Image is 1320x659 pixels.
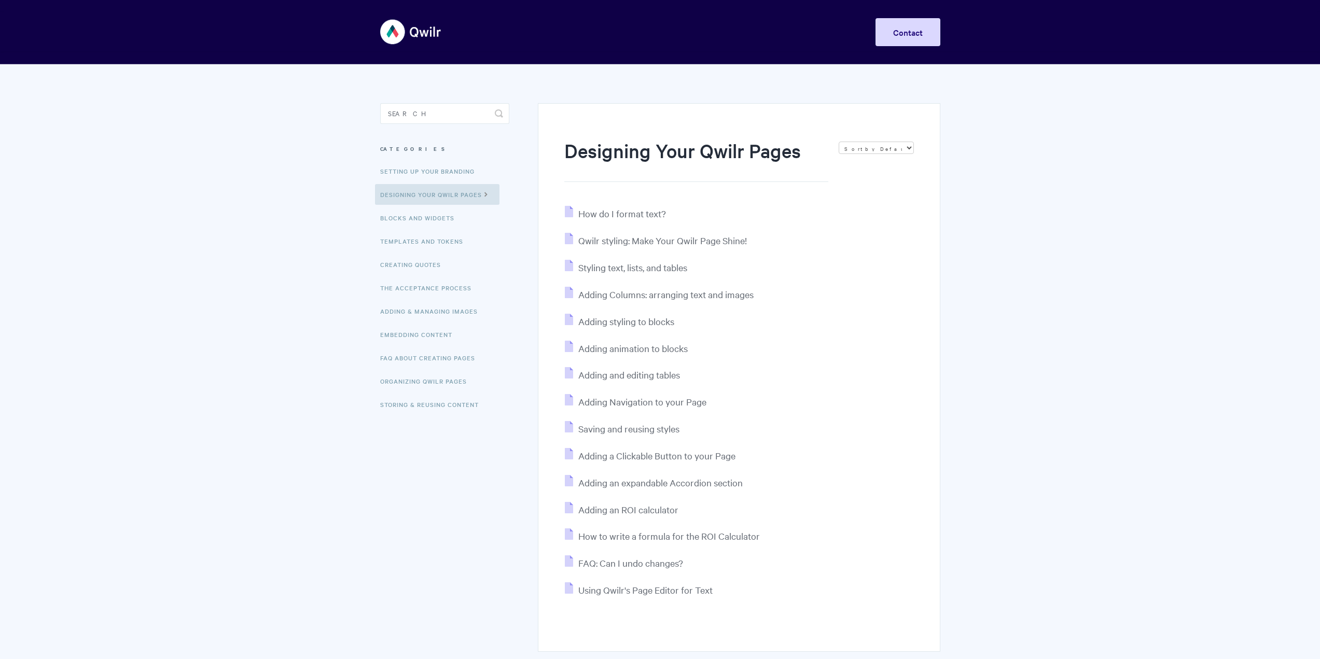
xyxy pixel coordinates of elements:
span: Adding and editing tables [578,369,680,381]
span: Saving and reusing styles [578,423,679,434]
span: Qwilr styling: Make Your Qwilr Page Shine! [578,234,747,246]
a: Blocks and Widgets [380,207,462,228]
a: Adding a Clickable Button to your Page [565,450,735,461]
a: Saving and reusing styles [565,423,679,434]
img: Qwilr Help Center [380,12,442,51]
a: Organizing Qwilr Pages [380,371,475,391]
a: FAQ About Creating Pages [380,347,483,368]
a: Setting up your Branding [380,161,482,181]
a: How do I format text? [565,207,666,219]
a: Creating Quotes [380,254,449,275]
a: Storing & Reusing Content [380,394,487,415]
input: Search [380,103,509,124]
a: Adding an expandable Accordion section [565,476,743,488]
a: Designing Your Qwilr Pages [375,184,499,205]
span: Using Qwilr's Page Editor for Text [578,584,713,596]
a: Adding and editing tables [565,369,680,381]
a: Adding Navigation to your Page [565,396,706,408]
a: Using Qwilr's Page Editor for Text [565,584,713,596]
a: FAQ: Can I undo changes? [565,557,683,569]
span: FAQ: Can I undo changes? [578,557,683,569]
a: How to write a formula for the ROI Calculator [565,530,760,542]
span: How to write a formula for the ROI Calculator [578,530,760,542]
a: Styling text, lists, and tables [565,261,687,273]
span: Adding styling to blocks [578,315,674,327]
h3: Categories [380,139,509,158]
a: Adding styling to blocks [565,315,674,327]
a: Templates and Tokens [380,231,471,251]
select: Page reloads on selection [839,142,914,154]
span: How do I format text? [578,207,666,219]
a: Adding animation to blocks [565,342,688,354]
h1: Designing Your Qwilr Pages [564,137,828,182]
span: Styling text, lists, and tables [578,261,687,273]
span: Adding an ROI calculator [578,503,678,515]
a: Adding & Managing Images [380,301,485,321]
a: Adding an ROI calculator [565,503,678,515]
span: Adding Navigation to your Page [578,396,706,408]
a: Adding Columns: arranging text and images [565,288,754,300]
span: Adding animation to blocks [578,342,688,354]
a: Qwilr styling: Make Your Qwilr Page Shine! [565,234,747,246]
span: Adding a Clickable Button to your Page [578,450,735,461]
a: The Acceptance Process [380,277,479,298]
a: Contact [876,18,940,46]
span: Adding an expandable Accordion section [578,476,743,488]
a: Embedding Content [380,324,460,345]
span: Adding Columns: arranging text and images [578,288,754,300]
